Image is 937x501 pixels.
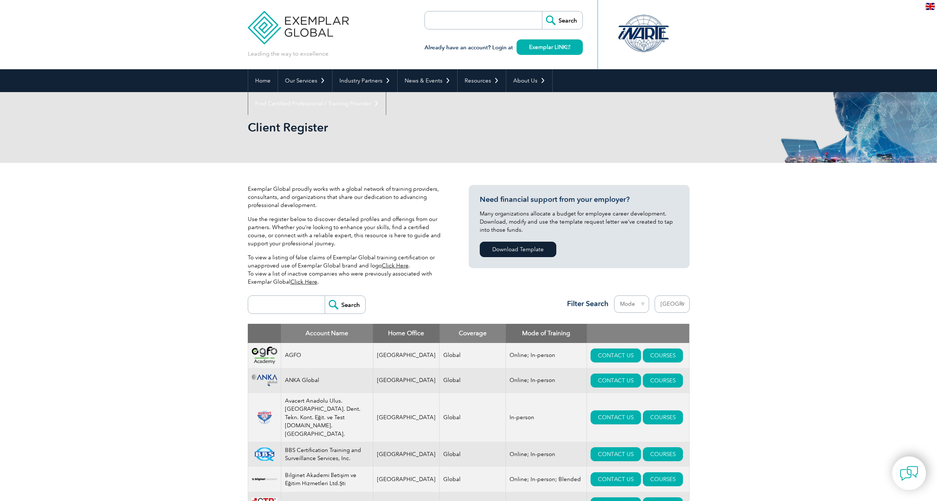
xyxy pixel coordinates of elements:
img: 2d900779-188b-ea11-a811-000d3ae11abd-logo.png [252,347,277,364]
p: To view a listing of false claims of Exemplar Global training certification or unapproved use of ... [248,253,447,286]
a: Our Services [278,69,332,92]
th: Account Name: activate to sort column descending [281,324,373,343]
a: News & Events [398,69,457,92]
img: 815efeab-5b6f-eb11-a812-00224815377e-logo.png [252,410,277,424]
td: Global [440,393,506,442]
a: CONTACT US [591,374,641,388]
th: Home Office: activate to sort column ascending [373,324,440,343]
a: Industry Partners [332,69,397,92]
td: Global [440,467,506,492]
td: AGFO [281,343,373,368]
img: 81a8cf56-15af-ea11-a812-000d3a79722d-logo.png [252,447,277,461]
a: COURSES [643,374,683,388]
input: Search [325,296,365,313]
a: CONTACT US [591,447,641,461]
td: [GEOGRAPHIC_DATA] [373,343,440,368]
td: [GEOGRAPHIC_DATA] [373,467,440,492]
td: [GEOGRAPHIC_DATA] [373,393,440,442]
p: Use the register below to discover detailed profiles and offerings from our partners. Whether you... [248,215,447,248]
a: Download Template [480,242,556,257]
td: ANKA Global [281,368,373,393]
h3: Need financial support from your employer? [480,195,679,204]
a: COURSES [643,472,683,486]
a: CONTACT US [591,472,641,486]
th: Coverage: activate to sort column ascending [440,324,506,343]
td: Bilginet Akademi İletişim ve Eğitim Hizmetleri Ltd.Şti [281,467,373,492]
td: Global [440,343,506,368]
td: Online; In-person; Blended [506,467,587,492]
a: Exemplar LINK [517,39,583,55]
a: Home [248,69,278,92]
th: Mode of Training: activate to sort column ascending [506,324,587,343]
a: COURSES [643,348,683,362]
a: COURSES [643,447,683,461]
td: [GEOGRAPHIC_DATA] [373,368,440,393]
h3: Filter Search [563,299,609,308]
td: Online; In-person [506,368,587,393]
td: Global [440,442,506,467]
td: Online; In-person [506,343,587,368]
a: Click Here [290,278,317,285]
img: open_square.png [566,45,570,49]
p: Exemplar Global proudly works with a global network of training providers, consultants, and organ... [248,185,447,209]
p: Many organizations allocate a budget for employee career development. Download, modify and use th... [480,210,679,234]
td: Online; In-person [506,442,587,467]
img: en [926,3,935,10]
a: Find Certified Professional / Training Provider [248,92,386,115]
a: Click Here [382,262,409,269]
a: COURSES [643,410,683,424]
a: Resources [458,69,506,92]
img: c09c33f4-f3a0-ea11-a812-000d3ae11abd-logo.png [252,374,277,386]
input: Search [542,11,582,29]
p: Leading the way to excellence [248,50,328,58]
td: Global [440,368,506,393]
td: Avacert Anadolu Ulus. [GEOGRAPHIC_DATA]. Dent. Tekn. Kont. Eğit. ve Test [DOMAIN_NAME]. [GEOGRAPH... [281,393,373,442]
td: [GEOGRAPHIC_DATA] [373,442,440,467]
h2: Client Register [248,122,557,133]
td: In-person [506,393,587,442]
h3: Already have an account? Login at [425,43,583,52]
a: About Us [506,69,552,92]
img: contact-chat.png [900,464,918,483]
a: CONTACT US [591,348,641,362]
img: a1985bb7-a6fe-eb11-94ef-002248181dbe-logo.png [252,472,277,486]
td: BBS Certification Training and Surveillance Services, Inc. [281,442,373,467]
a: CONTACT US [591,410,641,424]
th: : activate to sort column ascending [587,324,689,343]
